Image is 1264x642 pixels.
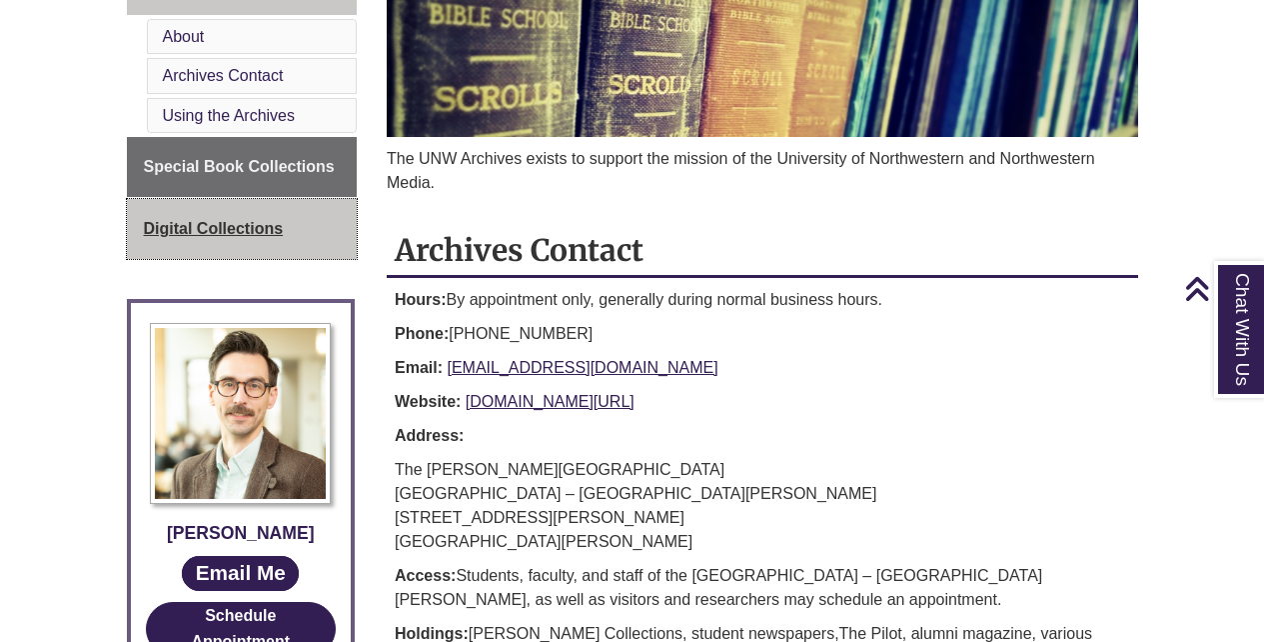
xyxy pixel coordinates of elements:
a: About [163,28,205,45]
p: The [PERSON_NAME][GEOGRAPHIC_DATA] [GEOGRAPHIC_DATA] – [GEOGRAPHIC_DATA][PERSON_NAME] [STREET_ADD... [395,458,1130,554]
a: [DOMAIN_NAME][URL] [466,393,634,410]
img: Profile Photo [150,323,331,504]
a: [EMAIL_ADDRESS][DOMAIN_NAME] [447,359,717,376]
p: The UNW Archives exists to support the mission of the University of Northwestern and Northwestern... [387,147,1138,195]
a: Archives Contact [163,67,284,84]
a: Back to Top [1184,275,1259,302]
a: Using the Archives [163,107,296,124]
strong: Address: [395,427,464,444]
strong: Holdings: [395,625,469,642]
a: Special Book Collections [127,137,358,197]
strong: Phone: [395,325,449,342]
p: Students, faculty, and staff of the [GEOGRAPHIC_DATA] – [GEOGRAPHIC_DATA][PERSON_NAME], as well a... [395,564,1130,612]
strong: Email: [395,359,443,376]
div: [PERSON_NAME] [146,519,337,547]
p: [PHONE_NUMBER] [395,322,1130,346]
a: Profile Photo [PERSON_NAME] [146,323,337,547]
a: Email Me [182,556,299,591]
p: By appointment only, generally during normal business hours. [395,288,1130,312]
span: Digital Collections [144,220,284,237]
a: Digital Collections [127,199,358,259]
strong: Hours: [395,291,447,308]
span: Special Book Collections [144,158,335,175]
strong: Access: [395,567,456,584]
strong: Website: [395,393,461,410]
h2: Archives Contact [387,225,1138,278]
